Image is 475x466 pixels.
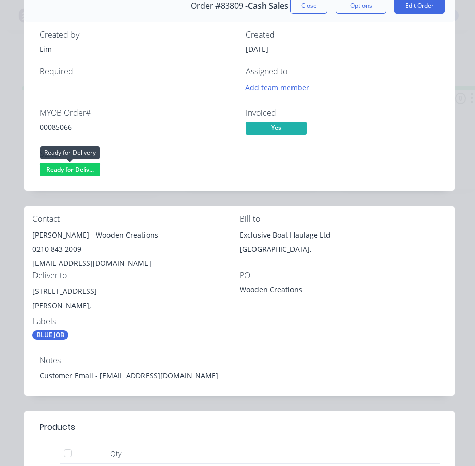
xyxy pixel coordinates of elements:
[85,444,146,464] div: Qty
[32,214,240,224] div: Contact
[40,122,234,132] div: 00085066
[32,317,240,326] div: Labels
[40,356,440,365] div: Notes
[246,108,440,118] div: Invoiced
[40,66,234,76] div: Required
[40,146,100,159] div: Ready for Delivery
[248,1,288,11] span: Cash Sales
[240,271,447,280] div: PO
[32,228,240,242] div: [PERSON_NAME] - Wooden Creations
[240,81,314,94] button: Add team member
[32,271,240,280] div: Deliver to
[246,66,440,76] div: Assigned to
[240,284,367,298] div: Wooden Creations
[32,242,240,256] div: 0210 843 2009
[40,44,234,54] div: Lim
[246,81,315,94] button: Add team member
[32,228,240,271] div: [PERSON_NAME] - Wooden Creations0210 843 2009[EMAIL_ADDRESS][DOMAIN_NAME]
[32,330,68,340] div: BLUE JOB
[40,30,234,40] div: Created by
[240,228,447,242] div: Exclusive Boat Haulage Ltd
[191,1,248,11] span: Order #83809 -
[32,298,240,313] div: [PERSON_NAME],
[246,122,307,135] span: Yes
[240,228,447,260] div: Exclusive Boat Haulage Ltd[GEOGRAPHIC_DATA],
[32,284,240,298] div: [STREET_ADDRESS]
[40,149,234,159] div: Status
[32,284,240,317] div: [STREET_ADDRESS][PERSON_NAME],
[40,163,100,178] button: Ready for Deliv...
[40,108,234,118] div: MYOB Order #
[40,163,100,176] span: Ready for Deliv...
[246,44,268,54] span: [DATE]
[32,256,240,271] div: [EMAIL_ADDRESS][DOMAIN_NAME]
[240,214,447,224] div: Bill to
[40,421,75,434] div: Products
[240,242,447,256] div: [GEOGRAPHIC_DATA],
[40,370,440,381] div: Customer Email - [EMAIL_ADDRESS][DOMAIN_NAME]
[246,30,440,40] div: Created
